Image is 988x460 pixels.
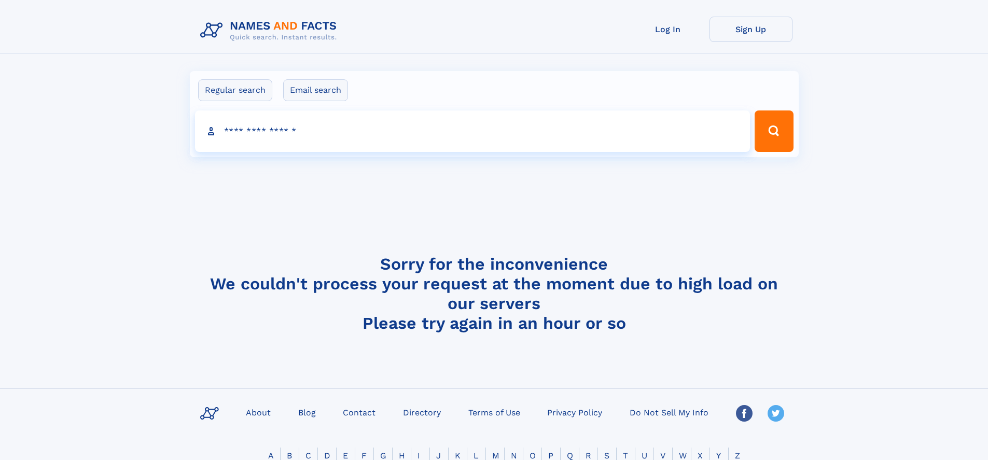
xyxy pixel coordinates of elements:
img: Twitter [768,405,784,422]
a: About [242,405,275,420]
button: Search Button [755,110,793,152]
img: Facebook [736,405,753,422]
a: Log In [627,17,709,42]
a: Sign Up [709,17,792,42]
label: Email search [283,79,348,101]
h4: Sorry for the inconvenience We couldn't process your request at the moment due to high load on ou... [196,254,792,333]
a: Contact [339,405,380,420]
a: Privacy Policy [543,405,606,420]
img: Logo Names and Facts [196,17,345,45]
a: Terms of Use [464,405,524,420]
a: Directory [399,405,445,420]
a: Do Not Sell My Info [625,405,713,420]
input: search input [195,110,750,152]
a: Blog [294,405,320,420]
label: Regular search [198,79,272,101]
